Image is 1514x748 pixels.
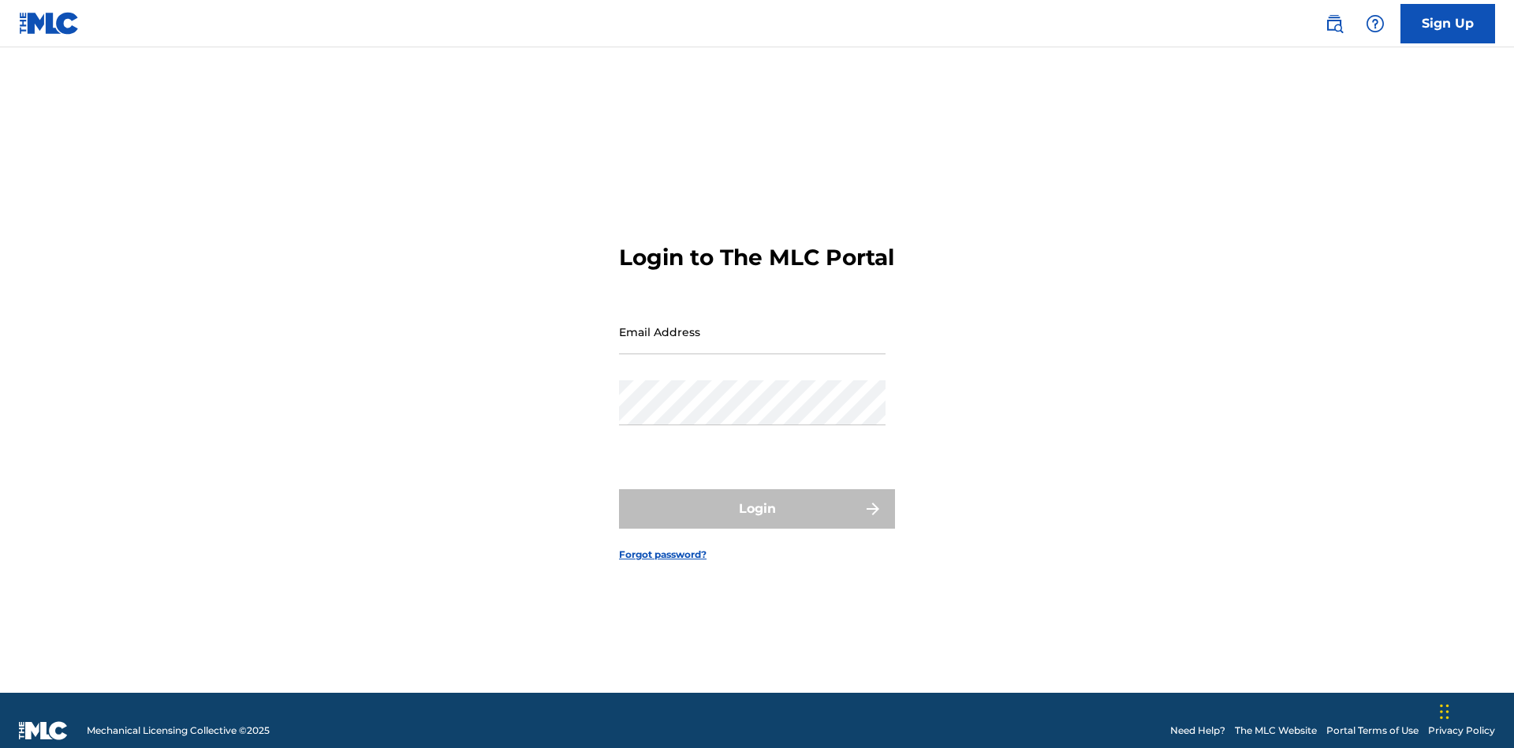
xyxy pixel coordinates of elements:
a: Forgot password? [619,548,707,562]
img: MLC Logo [19,12,80,35]
iframe: Chat Widget [1435,672,1514,748]
div: Drag [1440,688,1449,735]
a: Need Help? [1170,724,1225,738]
a: Portal Terms of Use [1326,724,1419,738]
img: help [1366,14,1385,33]
img: logo [19,721,68,740]
a: Sign Up [1400,4,1495,43]
div: Help [1359,8,1391,39]
a: Public Search [1318,8,1350,39]
img: search [1325,14,1344,33]
a: The MLC Website [1235,724,1317,738]
a: Privacy Policy [1428,724,1495,738]
span: Mechanical Licensing Collective © 2025 [87,724,270,738]
h3: Login to The MLC Portal [619,244,894,271]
